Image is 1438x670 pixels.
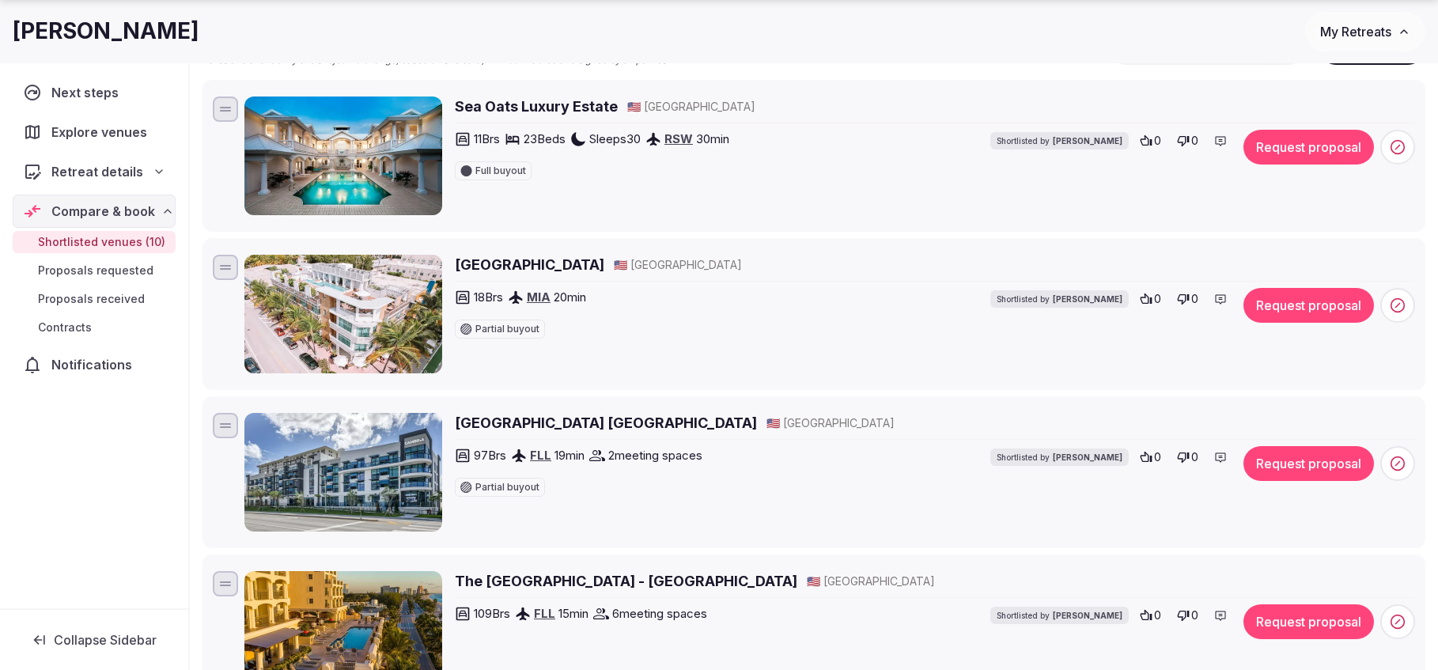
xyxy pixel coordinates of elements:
[1154,133,1161,149] span: 0
[13,231,176,253] a: Shortlisted venues (10)
[990,132,1129,150] div: Shortlisted by
[455,413,757,433] a: [GEOGRAPHIC_DATA] [GEOGRAPHIC_DATA]
[13,259,176,282] a: Proposals requested
[807,573,820,589] button: 🇺🇸
[51,123,153,142] span: Explore venues
[38,234,165,250] span: Shortlisted venues (10)
[524,131,566,147] span: 23 Beds
[13,348,176,381] a: Notifications
[455,571,797,591] a: The [GEOGRAPHIC_DATA] - [GEOGRAPHIC_DATA]
[558,605,588,622] span: 15 min
[1053,135,1122,146] span: [PERSON_NAME]
[627,100,641,113] span: 🇺🇸
[664,131,693,146] a: RSW
[1191,133,1198,149] span: 0
[1172,130,1203,152] button: 0
[783,415,895,431] span: [GEOGRAPHIC_DATA]
[1305,12,1425,51] button: My Retreats
[1135,604,1166,626] button: 0
[1135,130,1166,152] button: 0
[13,288,176,310] a: Proposals received
[644,99,755,115] span: [GEOGRAPHIC_DATA]
[1243,130,1374,165] button: Request proposal
[990,607,1129,624] div: Shortlisted by
[614,257,627,273] button: 🇺🇸
[630,257,742,273] span: [GEOGRAPHIC_DATA]
[527,290,551,305] a: MIA
[589,131,641,147] span: Sleeps 30
[38,320,92,335] span: Contracts
[51,83,125,102] span: Next steps
[475,324,539,334] span: Partial buyout
[614,258,627,271] span: 🇺🇸
[1053,452,1122,463] span: [PERSON_NAME]
[990,290,1129,308] div: Shortlisted by
[13,16,199,47] h1: [PERSON_NAME]
[244,413,442,532] img: Cambria Hotel Fort Lauderdale Beach
[807,574,820,588] span: 🇺🇸
[54,632,157,648] span: Collapse Sidebar
[1135,288,1166,310] button: 0
[1243,288,1374,323] button: Request proposal
[608,447,702,464] span: 2 meeting spaces
[1172,288,1203,310] button: 0
[990,449,1129,466] div: Shortlisted by
[1243,604,1374,639] button: Request proposal
[766,416,780,430] span: 🇺🇸
[244,97,442,215] img: Sea Oats Luxury Estate
[13,623,176,657] button: Collapse Sidebar
[1135,446,1166,468] button: 0
[696,131,729,147] span: 30 min
[474,289,503,305] span: 18 Brs
[475,483,539,492] span: Partial buyout
[554,447,585,464] span: 19 min
[612,605,707,622] span: 6 meeting spaces
[474,605,510,622] span: 109 Brs
[51,202,155,221] span: Compare & book
[530,448,551,463] a: FLL
[13,316,176,339] a: Contracts
[474,447,506,464] span: 97 Brs
[38,291,145,307] span: Proposals received
[1191,291,1198,307] span: 0
[554,289,586,305] span: 20 min
[1154,608,1161,623] span: 0
[1243,446,1374,481] button: Request proposal
[1191,608,1198,623] span: 0
[1154,291,1161,307] span: 0
[1172,604,1203,626] button: 0
[1191,449,1198,465] span: 0
[1172,446,1203,468] button: 0
[13,115,176,149] a: Explore venues
[534,606,555,621] a: FLL
[1053,293,1122,305] span: [PERSON_NAME]
[51,162,143,181] span: Retreat details
[627,99,641,115] button: 🇺🇸
[51,355,138,374] span: Notifications
[1053,610,1122,621] span: [PERSON_NAME]
[13,76,176,109] a: Next steps
[455,97,618,116] a: Sea Oats Luxury Estate
[1320,24,1391,40] span: My Retreats
[475,166,526,176] span: Full buyout
[823,573,935,589] span: [GEOGRAPHIC_DATA]
[455,255,604,274] a: [GEOGRAPHIC_DATA]
[1154,449,1161,465] span: 0
[244,255,442,373] img: Local House Hotel
[38,263,153,278] span: Proposals requested
[766,415,780,431] button: 🇺🇸
[474,131,500,147] span: 11 Brs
